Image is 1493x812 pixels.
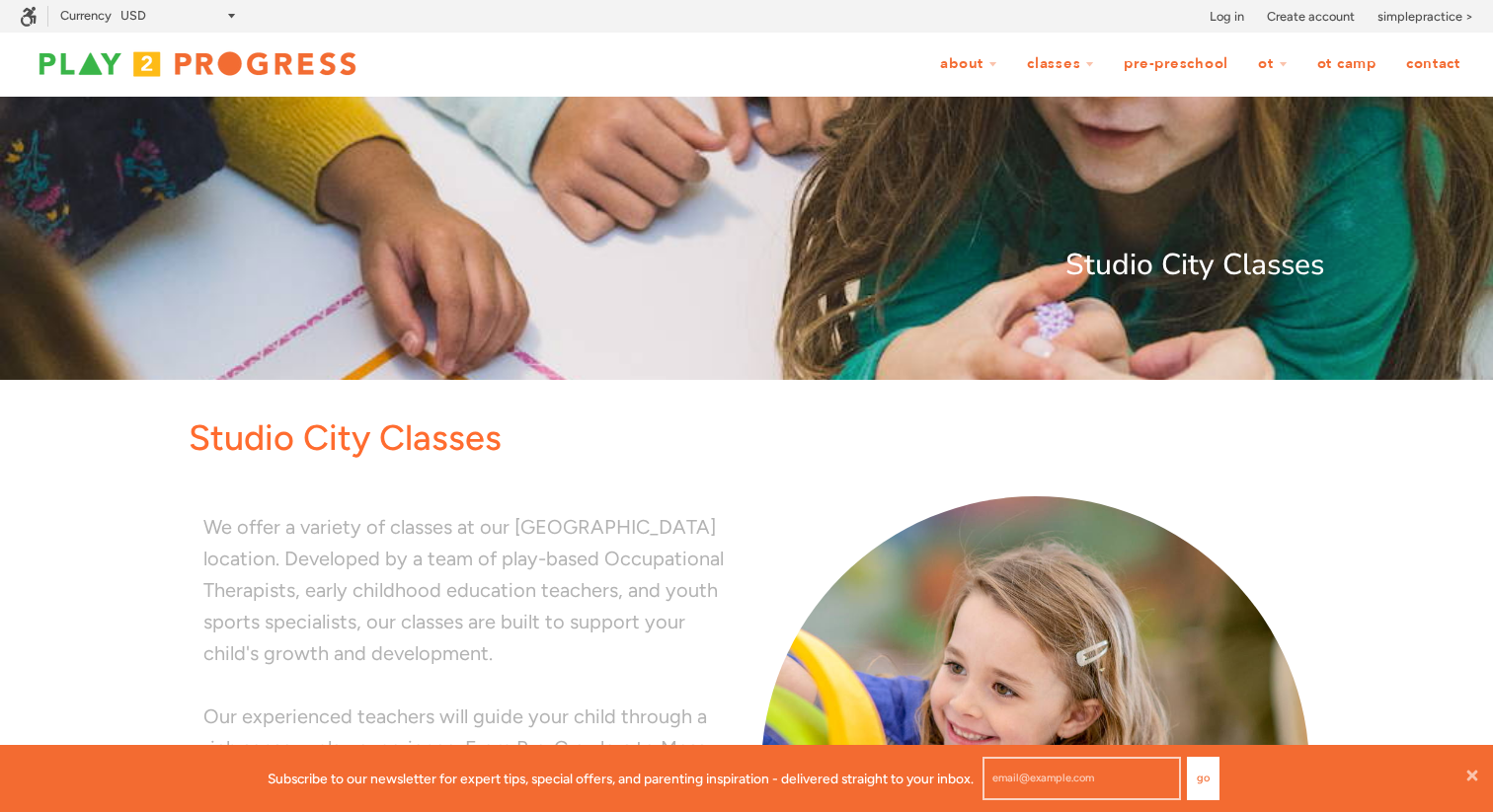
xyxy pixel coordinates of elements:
button: Go [1187,757,1219,800]
a: OT Camp [1304,45,1389,83]
a: OT [1245,45,1300,83]
img: Play2Progress logo [20,44,375,84]
a: simplepractice > [1377,7,1473,27]
input: email@example.com [982,757,1181,800]
p: Subscribe to our newsletter for expert tips, special offers, and parenting inspiration - delivere... [268,768,974,789]
p: We offer a variety of classes at our [GEOGRAPHIC_DATA] location. Developed by a team of play-base... [203,511,732,669]
a: Classes [1014,45,1107,83]
a: Create account [1267,7,1355,27]
p: Studio City Classes [169,242,1324,289]
a: Contact [1393,45,1473,83]
p: Studio City Classes [189,409,1324,467]
a: Pre-Preschool [1111,45,1241,83]
a: About [927,45,1010,83]
a: Log in [1210,7,1244,27]
label: Currency [60,8,112,23]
